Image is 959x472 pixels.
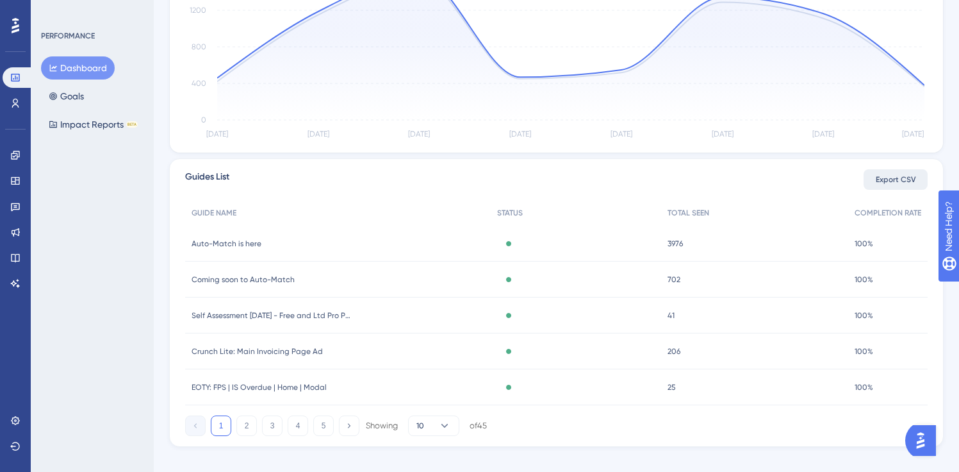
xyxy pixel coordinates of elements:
button: 1 [211,416,231,436]
div: of 45 [470,420,487,432]
span: STATUS [497,208,523,218]
span: 100% [855,346,873,357]
button: Export CSV [864,169,928,190]
button: Dashboard [41,56,115,80]
span: 702 [668,274,680,285]
button: 10 [408,416,459,436]
span: 3976 [668,239,683,249]
button: 3 [262,416,283,436]
tspan: [DATE] [408,130,430,139]
button: 2 [236,416,257,436]
span: GUIDE NAME [192,208,236,218]
tspan: [DATE] [307,130,329,139]
span: 41 [668,310,675,321]
span: 206 [668,346,680,357]
span: 100% [855,239,873,249]
span: 100% [855,382,873,392]
span: TOTAL SEEN [668,208,709,218]
button: 5 [313,416,334,436]
span: 10 [416,421,424,431]
tspan: 1200 [190,6,206,15]
span: EOTY: FPS | IS Overdue | Home | Modal [192,382,327,392]
span: 100% [855,310,873,321]
span: Auto-Match is here [192,239,261,249]
span: 100% [855,274,873,285]
span: Coming soon to Auto-Match [192,274,295,285]
tspan: [DATE] [812,130,834,139]
tspan: [DATE] [509,130,531,139]
span: Self Assessment [DATE] - Free and Ltd Pro Promo [192,310,352,321]
tspan: 0 [201,115,206,124]
div: Showing [366,420,398,432]
span: Crunch Lite: Main Invoicing Page Ad [192,346,323,357]
tspan: 800 [192,42,206,51]
span: COMPLETION RATE [855,208,921,218]
span: 25 [668,382,676,392]
tspan: 400 [192,79,206,88]
span: Guides List [185,169,229,190]
tspan: [DATE] [712,130,734,139]
div: PERFORMANCE [41,31,95,41]
tspan: [DATE] [902,130,924,139]
div: BETA [126,121,138,128]
button: Goals [41,85,92,108]
span: Need Help? [30,3,80,19]
tspan: [DATE] [206,130,228,139]
button: 4 [288,416,308,436]
button: Impact ReportsBETA [41,113,145,136]
tspan: [DATE] [611,130,632,139]
iframe: UserGuiding AI Assistant Launcher [905,421,944,460]
span: Export CSV [876,174,916,185]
